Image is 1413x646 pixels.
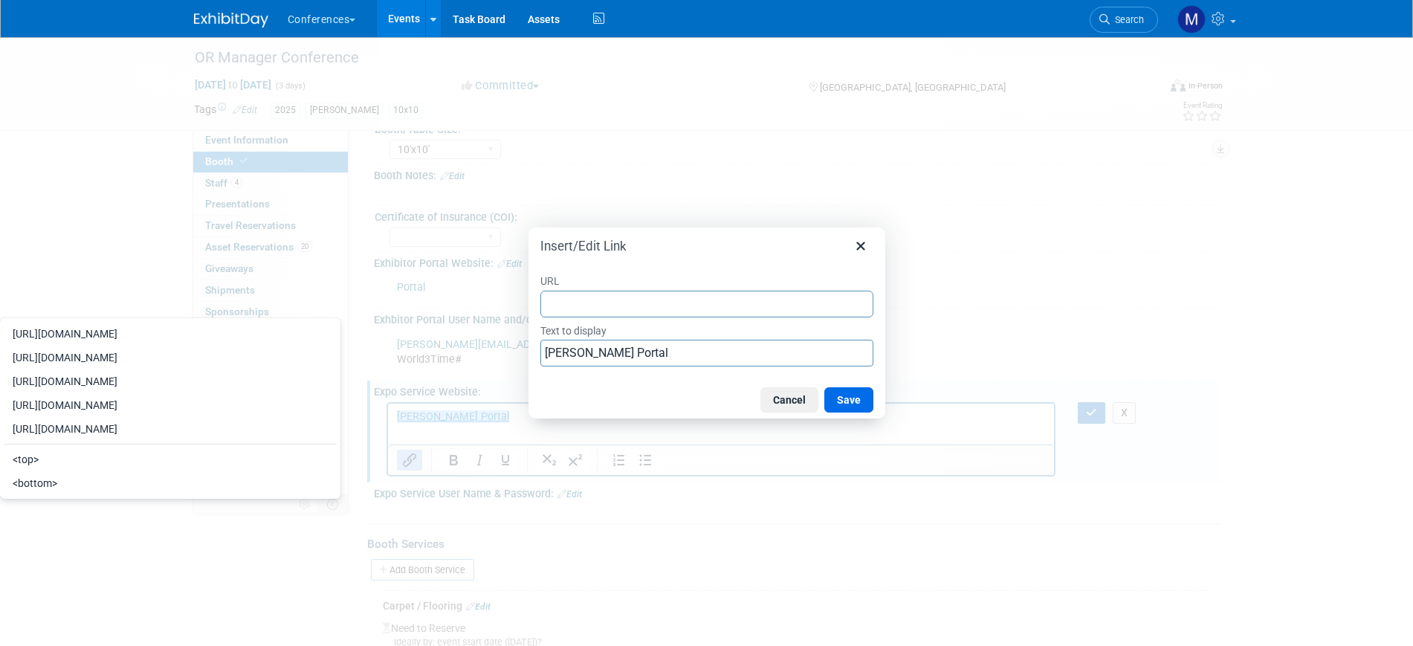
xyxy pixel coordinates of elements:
div: https://www.compusystems.com/servlet/sar?evt_uid=346&site=EXH&e=D7OWNVXNY7Tskg3CN+W1wMCYhvWFJyJtV... [4,346,337,369]
button: Cancel [760,387,818,413]
div: <top> [13,450,331,468]
div: [URL][DOMAIN_NAME] [13,349,331,366]
button: Save [824,387,873,413]
span: Search [1110,14,1144,25]
div: <top> [4,448,337,471]
label: Text to display [540,320,873,340]
button: Close [848,233,873,259]
body: Rich Text Area. Press ALT-0 for help. [8,6,659,21]
div: [URL][DOMAIN_NAME] [13,325,331,343]
div: [URL][DOMAIN_NAME] [13,372,331,390]
img: Marygrace LeGros [1177,5,1206,33]
div: [URL][DOMAIN_NAME] [13,396,331,414]
div: https://www.marriott.com/event-reservations/reservation-link.mi?id=1739805629374&key=GRP&guestres... [4,417,337,441]
div: https://www.freemanco.com/store/show/landing?showID=537237&lyShowID=530798&utm_campaign=PSC2_5372... [4,322,337,346]
h1: Insert/Edit Link [540,238,627,254]
div: https://www.hyatt.com/en-US/group-booking/AUSRA/G-TRCH [4,369,337,393]
label: URL [540,271,873,290]
div: https://www.marriott.com/event-reservations/reservation-link.mi?id=1749732517912&key=GRP&app=resv... [4,393,337,417]
div: [URL][DOMAIN_NAME] [13,420,331,438]
img: ExhibitDay [194,13,268,28]
a: Search [1090,7,1158,33]
div: <bottom> [4,471,337,495]
a: [PERSON_NAME] Portal [9,7,121,19]
div: <bottom> [13,474,331,492]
